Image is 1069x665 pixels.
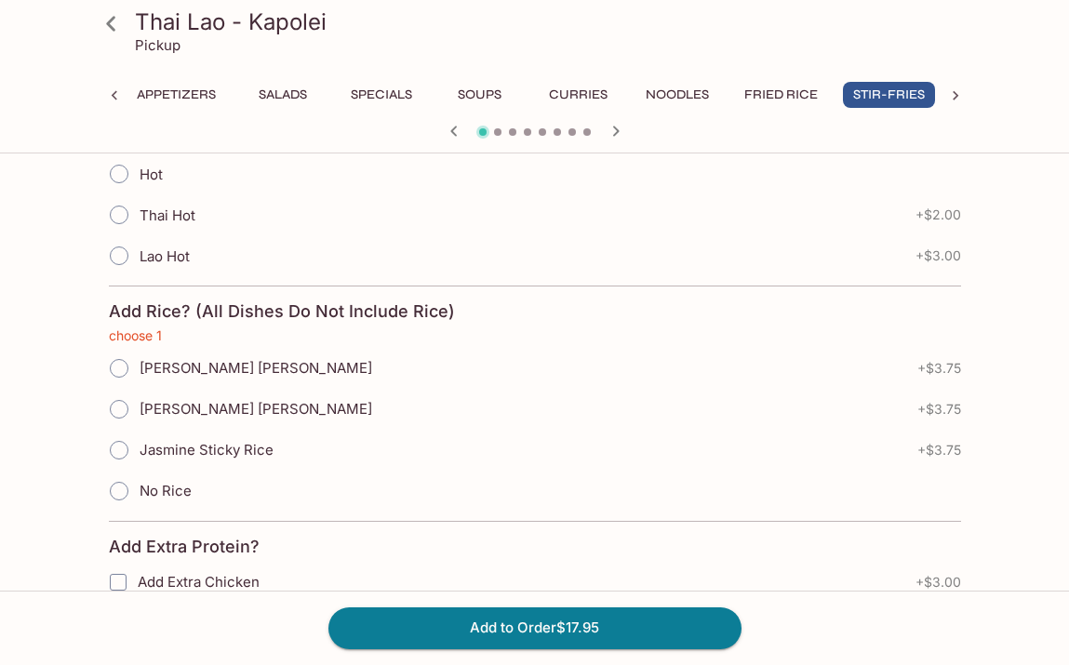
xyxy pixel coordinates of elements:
span: Hot [140,166,163,183]
h4: Add Rice? (All Dishes Do Not Include Rice) [109,301,455,322]
span: Add Extra Chicken [138,573,260,591]
button: Noodles [635,82,719,108]
span: [PERSON_NAME] [PERSON_NAME] [140,400,372,418]
span: + $2.00 [915,207,961,222]
button: Stir-Fries [843,82,935,108]
span: + $3.75 [917,361,961,376]
button: Appetizers [127,82,226,108]
span: Thai Hot [140,206,195,224]
button: Fried Rice [734,82,828,108]
button: Add to Order$17.95 [328,607,742,648]
h4: Add Extra Protein? [109,537,260,557]
button: Salads [241,82,325,108]
span: + $3.75 [917,443,961,458]
button: Soups [438,82,522,108]
button: Curries [537,82,621,108]
p: choose 1 [109,328,961,343]
span: + $3.00 [915,575,961,590]
button: Specials [340,82,423,108]
p: Pickup [135,36,180,54]
span: Lao Hot [140,247,190,265]
span: [PERSON_NAME] [PERSON_NAME] [140,359,372,377]
h3: Thai Lao - Kapolei [135,7,967,36]
span: + $3.75 [917,402,961,417]
span: Jasmine Sticky Rice [140,441,274,459]
span: No Rice [140,482,192,499]
span: + $3.00 [915,248,961,263]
